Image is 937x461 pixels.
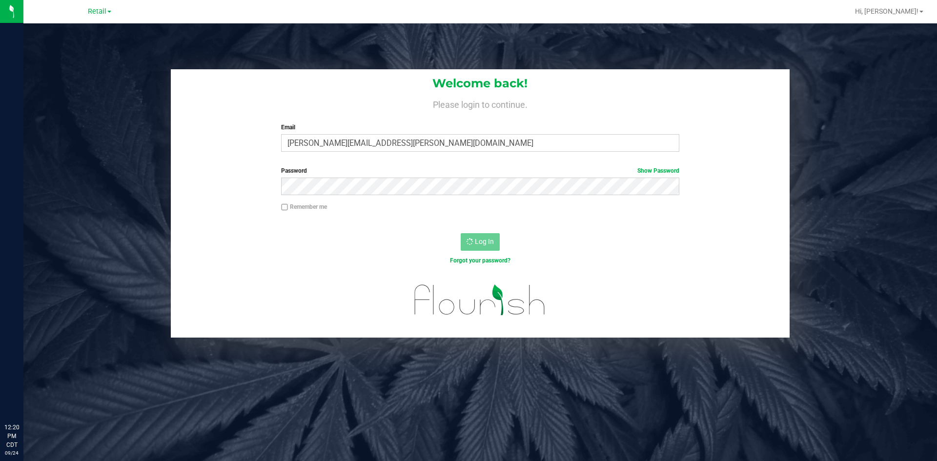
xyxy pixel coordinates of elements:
button: Log In [461,233,500,251]
span: Hi, [PERSON_NAME]! [855,7,918,15]
h4: Please login to continue. [171,98,790,109]
a: Forgot your password? [450,257,510,264]
input: Remember me [281,204,288,211]
a: Show Password [637,167,679,174]
span: Log In [475,238,494,245]
label: Remember me [281,202,327,211]
span: Password [281,167,307,174]
p: 12:20 PM CDT [4,423,19,449]
span: Retail [88,7,106,16]
img: flourish_logo.svg [403,275,557,325]
h1: Welcome back! [171,77,790,90]
p: 09/24 [4,449,19,457]
label: Email [281,123,679,132]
